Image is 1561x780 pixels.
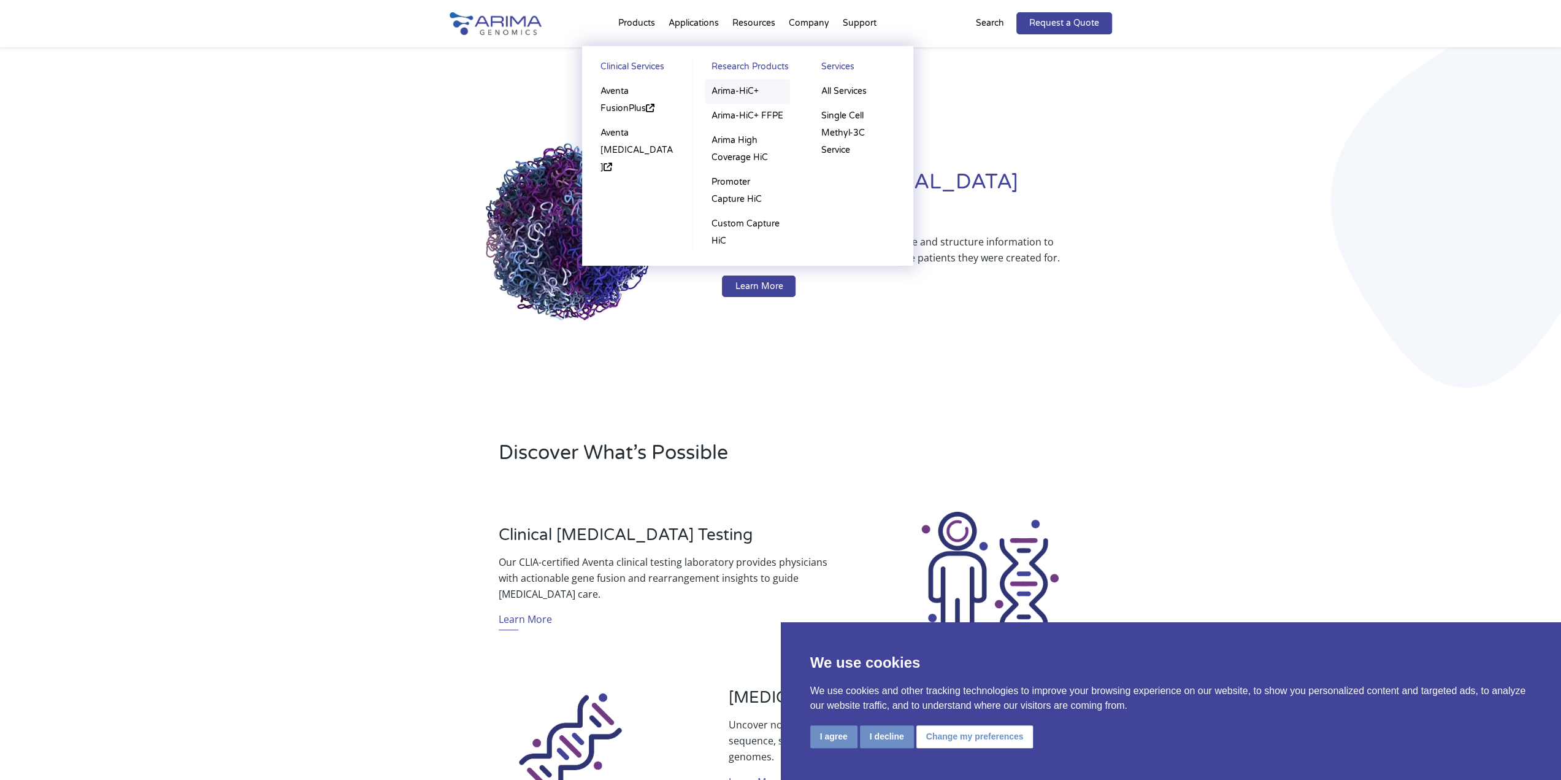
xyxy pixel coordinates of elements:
button: Change my preferences [916,725,1034,748]
p: Search [976,15,1004,31]
a: Clinical Services [594,58,680,79]
a: Aventa [MEDICAL_DATA] [594,121,680,180]
h3: Clinical [MEDICAL_DATA] Testing [499,525,832,554]
p: Uncover novel biomarkers and therapeutic targets by exploring the sequence, structure, and regula... [729,717,1062,765]
img: Clinical Testing Icon [917,509,1063,655]
a: Aventa FusionPlus [594,79,680,121]
a: Arima-HiC+ [705,79,790,104]
a: Request a Quote [1016,12,1112,34]
h2: Discover What’s Possible [499,439,937,476]
a: Custom Capture HiC [705,212,790,253]
a: Services [815,58,900,79]
a: All Services [815,79,900,104]
a: Arima-HiC+ FFPE [705,104,790,128]
p: Our CLIA-certified Aventa clinical testing laboratory provides physicians with actionable gene fu... [499,554,832,602]
button: I agree [810,725,857,748]
a: Promoter Capture HiC [705,170,790,212]
a: Arima High Coverage HiC [705,128,790,170]
h1: Redefining [MEDICAL_DATA] Diagnostics [722,168,1111,234]
a: Learn More [722,276,796,298]
p: We use cookies and other tracking technologies to improve your browsing experience on our website... [810,684,1532,713]
button: I decline [860,725,914,748]
a: Learn More [499,611,552,630]
h3: [MEDICAL_DATA] Genomics [729,688,1062,717]
a: Single Cell Methyl-3C Service [815,104,900,163]
img: Arima-Genomics-logo [450,12,542,35]
p: We use cookies [810,652,1532,674]
a: Research Products [705,58,790,79]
